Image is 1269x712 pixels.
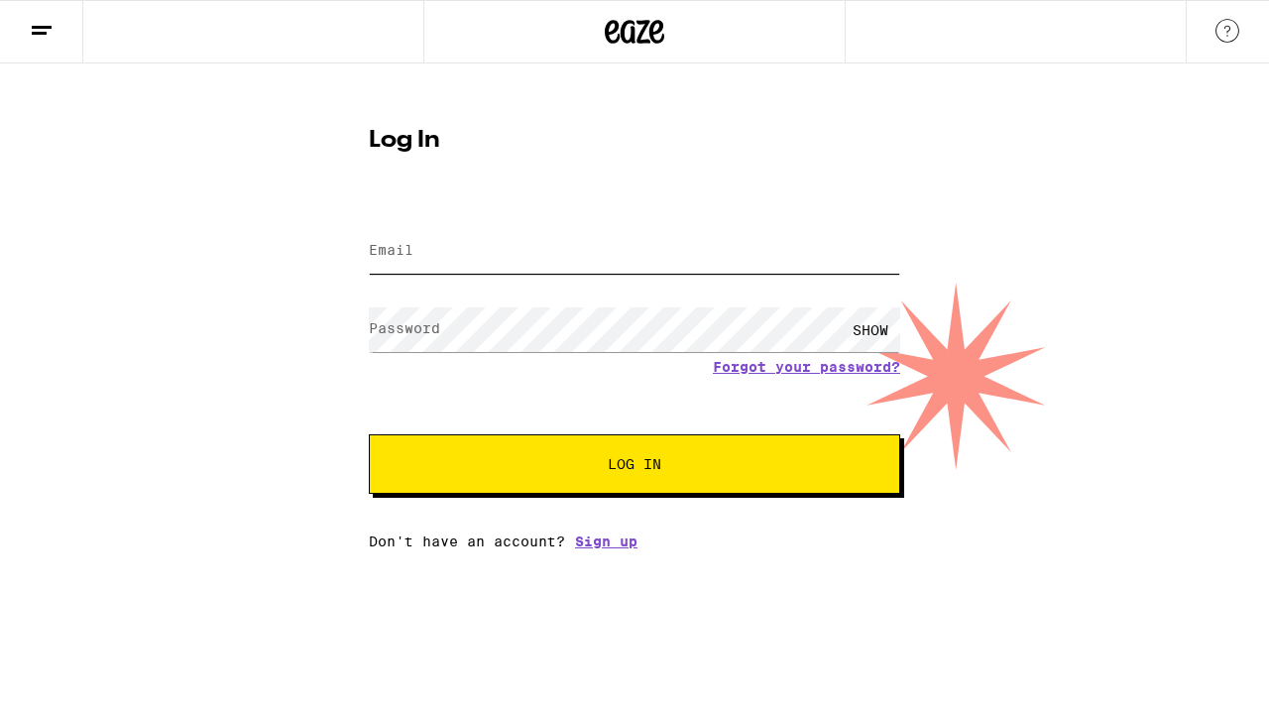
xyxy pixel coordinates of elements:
[12,14,143,30] span: Hi. Need any help?
[575,534,637,549] a: Sign up
[369,434,900,494] button: Log In
[608,457,661,471] span: Log In
[841,307,900,352] div: SHOW
[713,359,900,375] a: Forgot your password?
[369,129,900,153] h1: Log In
[369,229,900,274] input: Email
[369,320,440,336] label: Password
[369,534,900,549] div: Don't have an account?
[369,242,413,258] label: Email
